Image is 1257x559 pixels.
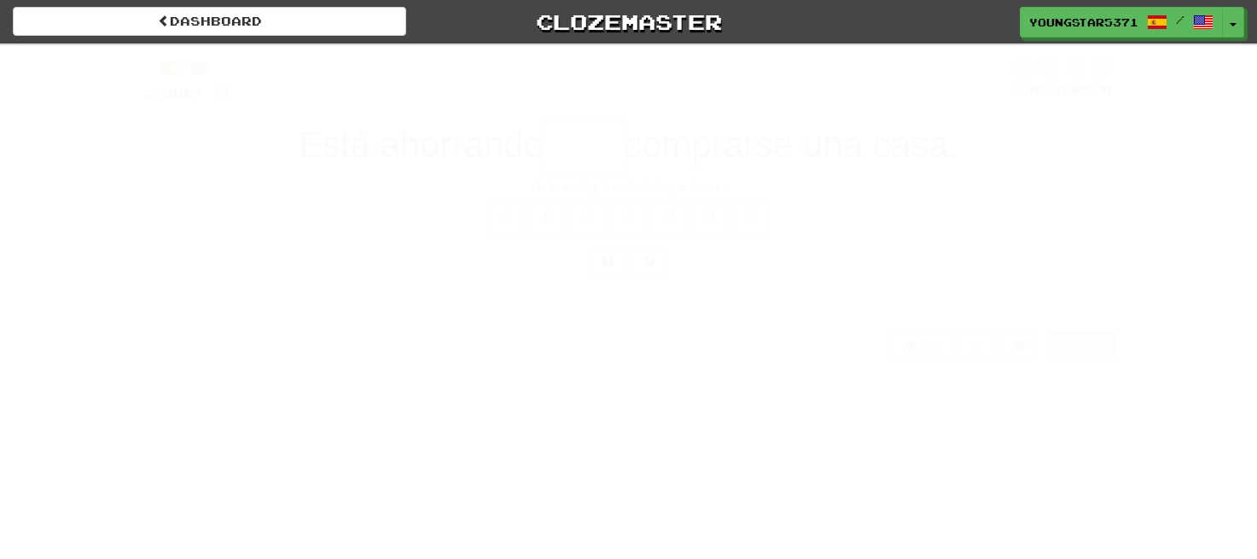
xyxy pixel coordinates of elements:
a: YoungStar5371 / [1020,7,1223,38]
button: ñ [735,199,769,235]
span: Está ahorrando [299,125,544,165]
button: ó [612,199,646,235]
button: Round history (alt+y) [961,332,993,361]
span: Score: [143,86,204,101]
button: é [530,199,564,235]
span: / [1176,14,1184,26]
button: Help! [893,332,953,361]
button: ú [653,199,687,235]
button: Submit [576,284,682,323]
span: 0 [214,80,229,102]
button: á [489,199,523,235]
span: comprarse una casa. [624,125,958,165]
button: Single letter hint - you only get 1 per sentence and score half the points! alt+h [632,247,666,276]
button: í [571,199,605,235]
button: ü [694,199,728,235]
span: 0 % [1013,83,1030,96]
a: Dashboard [13,7,406,36]
div: / [143,57,229,79]
span: YoungStar5371 [1029,15,1138,30]
div: Mastered [1010,83,1115,98]
button: Switch sentence to multiple choice alt+p [591,247,626,276]
div: He is saving in order to buy a house. [143,178,1115,195]
button: Report [1045,332,1114,361]
a: Clozemaster [432,7,825,37]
